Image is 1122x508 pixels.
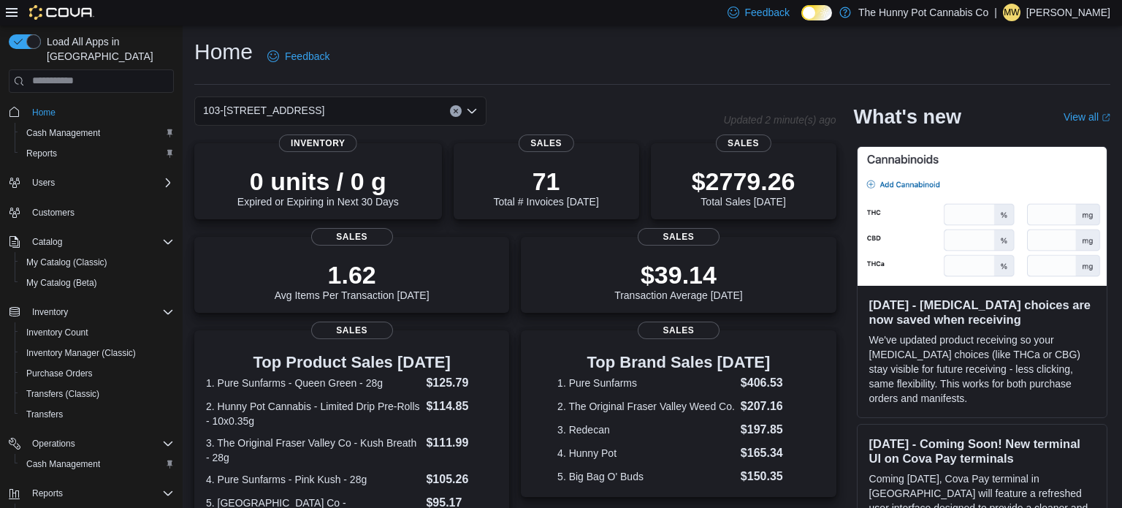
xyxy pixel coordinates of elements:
div: Expired or Expiring in Next 30 Days [237,167,399,208]
span: Inventory Count [26,327,88,338]
button: Transfers (Classic) [15,384,180,404]
span: Transfers [26,409,63,420]
span: Feedback [285,49,329,64]
span: Catalog [26,233,174,251]
p: Updated 2 minute(s) ago [723,114,836,126]
button: Inventory [26,303,74,321]
span: Home [32,107,56,118]
span: Purchase Orders [20,365,174,382]
h2: What's new [854,105,961,129]
dt: 4. Hunny Pot [557,446,735,460]
a: My Catalog (Classic) [20,254,113,271]
span: Load All Apps in [GEOGRAPHIC_DATA] [41,34,174,64]
button: My Catalog (Beta) [15,273,180,293]
button: Transfers [15,404,180,425]
span: Transfers (Classic) [26,388,99,400]
span: Sales [715,134,771,152]
span: Transfers (Classic) [20,385,174,403]
dd: $150.35 [741,468,800,485]
a: View allExternal link [1064,111,1110,123]
dd: $197.85 [741,421,800,439]
div: Avg Items Per Transaction [DATE] [275,260,430,301]
h3: Top Product Sales [DATE] [206,354,497,371]
span: MW [1004,4,1019,21]
a: Inventory Count [20,324,94,341]
a: Reports [20,145,63,162]
p: 0 units / 0 g [237,167,399,196]
span: Inventory [32,306,68,318]
span: Users [32,177,55,189]
span: Purchase Orders [26,368,93,379]
p: $39.14 [614,260,743,289]
span: Inventory [279,134,357,152]
p: 1.62 [275,260,430,289]
p: We've updated product receiving so your [MEDICAL_DATA] choices (like THCa or CBG) stay visible fo... [869,333,1095,406]
button: Customers [3,202,180,223]
button: Cash Management [15,454,180,474]
a: My Catalog (Beta) [20,274,103,292]
img: Cova [29,5,94,20]
span: Sales [519,134,574,152]
span: Sales [638,228,720,246]
span: Cash Management [20,124,174,142]
span: Sales [311,228,393,246]
button: Inventory Manager (Classic) [15,343,180,363]
p: [PERSON_NAME] [1026,4,1110,21]
span: Home [26,103,174,121]
span: My Catalog (Classic) [20,254,174,271]
span: Reports [20,145,174,162]
p: | [994,4,997,21]
a: Home [26,104,61,121]
h3: [DATE] - Coming Soon! New terminal UI on Cova Pay terminals [869,436,1095,466]
div: Transaction Average [DATE] [614,260,743,301]
dd: $105.26 [426,471,497,488]
span: Users [26,174,174,192]
span: Cash Management [26,127,100,139]
dd: $125.79 [426,374,497,392]
span: Sales [311,322,393,339]
dd: $406.53 [741,374,800,392]
p: 71 [493,167,598,196]
a: Inventory Manager (Classic) [20,344,142,362]
dt: 1. Pure Sunfarms [557,376,735,390]
a: Cash Management [20,124,106,142]
span: Catalog [32,236,62,248]
h3: Top Brand Sales [DATE] [557,354,800,371]
span: Inventory [26,303,174,321]
button: Home [3,102,180,123]
span: Inventory Manager (Classic) [26,347,136,359]
dt: 2. The Original Fraser Valley Weed Co. [557,399,735,414]
dt: 1. Pure Sunfarms - Queen Green - 28g [206,376,420,390]
div: Total # Invoices [DATE] [493,167,598,208]
a: Purchase Orders [20,365,99,382]
button: My Catalog (Classic) [15,252,180,273]
button: Open list of options [466,105,478,117]
p: The Hunny Pot Cannabis Co [858,4,988,21]
dt: 3. Redecan [557,422,735,437]
dt: 3. The Original Fraser Valley Co - Kush Breath - 28g [206,436,420,465]
span: Transfers [20,406,174,423]
dd: $207.16 [741,398,800,415]
button: Cash Management [15,123,180,143]
button: Clear input [450,105,462,117]
dt: 2. Hunny Pot Cannabis - Limited Drip Pre-Rolls - 10x0.35g [206,399,420,428]
dt: 5. Big Bag O' Buds [557,469,735,484]
a: Cash Management [20,455,106,473]
button: Inventory Count [15,322,180,343]
button: Reports [26,485,69,502]
dd: $165.34 [741,444,800,462]
h1: Home [194,37,253,67]
button: Users [3,173,180,193]
span: Inventory Count [20,324,174,341]
span: Customers [26,203,174,221]
button: Inventory [3,302,180,322]
span: Cash Management [26,458,100,470]
button: Catalog [26,233,68,251]
div: Micheala Whelan [1003,4,1020,21]
span: Reports [26,485,174,502]
button: Reports [3,483,180,504]
a: Customers [26,204,80,221]
span: My Catalog (Classic) [26,257,107,268]
h3: [DATE] - [MEDICAL_DATA] choices are now saved when receiving [869,297,1095,327]
button: Catalog [3,232,180,252]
